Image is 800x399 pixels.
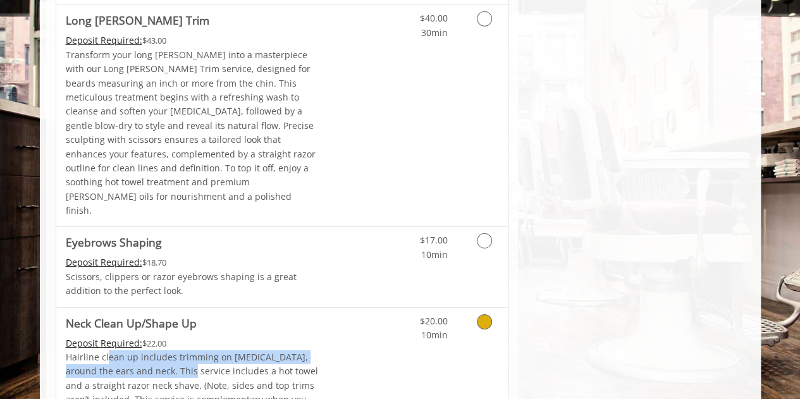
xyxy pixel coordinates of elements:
[66,337,142,349] span: This service needs some Advance to be paid before we block your appointment
[66,34,320,47] div: $43.00
[419,12,447,24] span: $40.00
[421,249,447,261] span: 10min
[66,256,142,268] span: This service needs some Advance to be paid before we block your appointment
[66,34,142,46] span: This service needs some Advance to be paid before we block your appointment
[66,11,209,29] b: Long [PERSON_NAME] Trim
[419,315,447,327] span: $20.00
[419,234,447,246] span: $17.00
[421,27,447,39] span: 30min
[66,233,162,251] b: Eyebrows Shaping
[66,255,320,269] div: $18.70
[66,270,320,298] p: Scissors, clippers or razor eyebrows shaping is a great addition to the perfect look.
[66,48,320,218] p: Transform your long [PERSON_NAME] into a masterpiece with our Long [PERSON_NAME] Trim service, de...
[66,336,320,350] div: $22.00
[66,314,197,332] b: Neck Clean Up/Shape Up
[421,329,447,341] span: 10min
